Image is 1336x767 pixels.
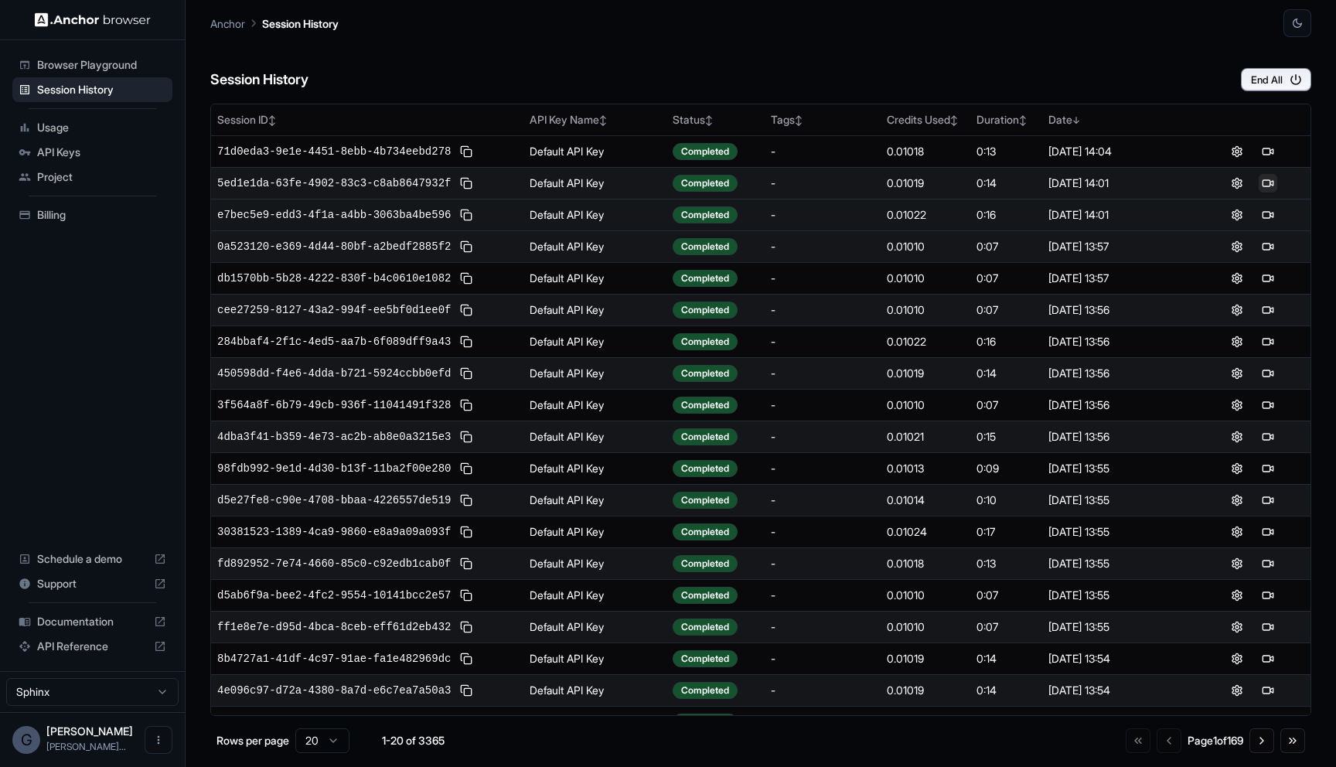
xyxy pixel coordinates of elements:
[217,524,451,540] span: 30381523-1389-4ca9-9860-e8a9a09a093f
[673,555,738,572] div: Completed
[1048,714,1188,730] div: [DATE] 13:54
[771,461,874,476] div: -
[887,207,964,223] div: 0.01022
[1048,651,1188,666] div: [DATE] 13:54
[1048,112,1188,128] div: Date
[976,112,1037,128] div: Duration
[210,15,245,32] p: Anchor
[523,294,666,326] td: Default API Key
[976,271,1037,286] div: 0:07
[12,571,172,596] div: Support
[673,238,738,255] div: Completed
[523,357,666,389] td: Default API Key
[523,516,666,547] td: Default API Key
[12,726,40,754] div: G
[523,326,666,357] td: Default API Key
[46,741,126,752] span: gabriel@sphinxhq.com
[887,619,964,635] div: 0.01010
[887,302,964,318] div: 0.01010
[12,634,172,659] div: API Reference
[771,429,874,445] div: -
[1048,302,1188,318] div: [DATE] 13:56
[217,144,451,159] span: 71d0eda3-9e1e-4451-8ebb-4b734eebd278
[976,176,1037,191] div: 0:14
[771,302,874,318] div: -
[12,77,172,102] div: Session History
[887,176,964,191] div: 0.01019
[771,683,874,698] div: -
[1048,366,1188,381] div: [DATE] 13:56
[887,714,964,730] div: 0.01011
[217,397,451,413] span: 3f564a8f-6b79-49cb-936f-11041491f328
[37,207,166,223] span: Billing
[673,650,738,667] div: Completed
[1019,114,1027,126] span: ↕
[673,365,738,382] div: Completed
[217,302,451,318] span: cee27259-8127-43a2-994f-ee5bf0d1ee0f
[217,619,451,635] span: ff1e8e7e-d95d-4bca-8ceb-eff61d2eb432
[887,112,964,128] div: Credits Used
[1048,397,1188,413] div: [DATE] 13:56
[262,15,339,32] p: Session History
[523,706,666,738] td: Default API Key
[12,547,172,571] div: Schedule a demo
[217,588,451,603] span: d5ab6f9a-bee2-4fc2-9554-10141bcc2e57
[976,588,1037,603] div: 0:07
[887,461,964,476] div: 0.01013
[705,114,713,126] span: ↕
[887,144,964,159] div: 0.01018
[673,112,758,128] div: Status
[523,230,666,262] td: Default API Key
[795,114,803,126] span: ↕
[523,484,666,516] td: Default API Key
[887,651,964,666] div: 0.01019
[771,239,874,254] div: -
[887,366,964,381] div: 0.01019
[1048,619,1188,635] div: [DATE] 13:55
[1048,271,1188,286] div: [DATE] 13:57
[976,556,1037,571] div: 0:13
[523,579,666,611] td: Default API Key
[523,643,666,674] td: Default API Key
[1188,733,1243,748] div: Page 1 of 169
[1048,493,1188,508] div: [DATE] 13:55
[37,576,148,591] span: Support
[771,651,874,666] div: -
[976,493,1037,508] div: 0:10
[976,144,1037,159] div: 0:13
[217,714,451,730] span: 6ba706d2-2aac-461d-99bc-60d540f252e6
[771,176,874,191] div: -
[771,366,874,381] div: -
[771,556,874,571] div: -
[37,120,166,135] span: Usage
[1048,207,1188,223] div: [DATE] 14:01
[976,397,1037,413] div: 0:07
[976,429,1037,445] div: 0:15
[673,523,738,540] div: Completed
[12,203,172,227] div: Billing
[771,619,874,635] div: -
[523,262,666,294] td: Default API Key
[771,334,874,349] div: -
[887,588,964,603] div: 0.01010
[673,682,738,699] div: Completed
[217,366,451,381] span: 450598dd-f4e6-4dda-b721-5924ccbb0efd
[887,524,964,540] div: 0.01024
[673,302,738,319] div: Completed
[523,389,666,421] td: Default API Key
[12,165,172,189] div: Project
[887,683,964,698] div: 0.01019
[523,611,666,643] td: Default API Key
[976,651,1037,666] div: 0:14
[1048,239,1188,254] div: [DATE] 13:57
[1241,68,1311,91] button: End All
[37,639,148,654] span: API Reference
[673,587,738,604] div: Completed
[771,144,874,159] div: -
[145,726,172,754] button: Open menu
[771,588,874,603] div: -
[523,674,666,706] td: Default API Key
[523,421,666,452] td: Default API Key
[374,733,452,748] div: 1-20 of 3365
[771,207,874,223] div: -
